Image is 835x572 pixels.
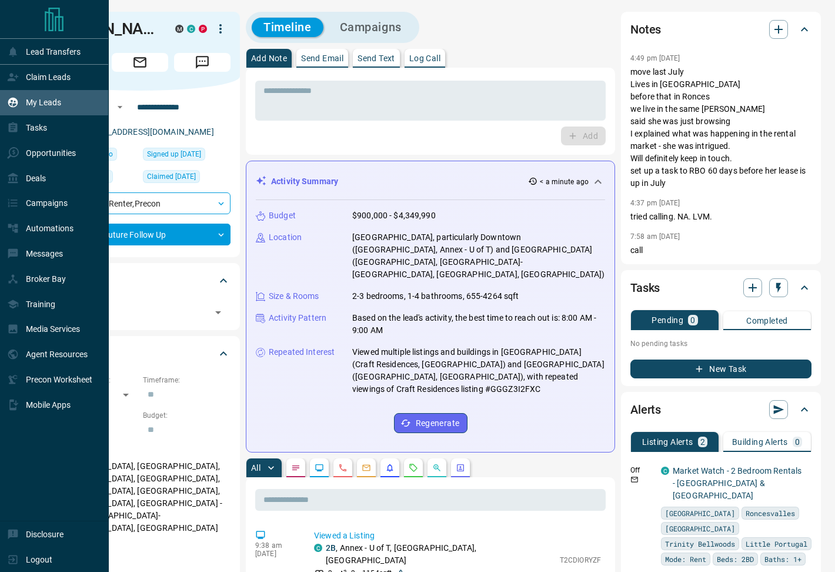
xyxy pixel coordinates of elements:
[795,438,800,446] p: 0
[352,346,605,395] p: Viewed multiple listings and buildings in [GEOGRAPHIC_DATA] (Craft Residences, [GEOGRAPHIC_DATA])...
[630,232,680,241] p: 7:58 am [DATE]
[746,507,795,519] span: Roncesvalles
[49,224,231,245] div: Future Follow Up
[665,553,706,565] span: Mode: Rent
[630,199,680,207] p: 4:37 pm [DATE]
[630,400,661,419] h2: Alerts
[255,550,296,558] p: [DATE]
[338,463,348,473] svg: Calls
[352,231,605,281] p: [GEOGRAPHIC_DATA], particularly Downtown ([GEOGRAPHIC_DATA], Annex - U of T) and [GEOGRAPHIC_DATA...
[112,53,168,72] span: Email
[143,410,231,421] p: Budget:
[642,438,693,446] p: Listing Alerts
[661,467,669,475] div: condos.ca
[540,177,589,187] p: < a minute ago
[255,541,296,550] p: 9:38 am
[560,555,601,566] p: T2CDIORYZF
[251,464,260,472] p: All
[358,54,395,62] p: Send Text
[352,290,519,302] p: 2-3 bedrooms, 1-4 bathrooms, 655-4264 sqft
[630,54,680,62] p: 4:49 pm [DATE]
[49,192,231,214] div: Renter , Precon
[409,54,440,62] p: Log Call
[690,316,695,324] p: 0
[326,543,336,553] a: 2B
[301,54,343,62] p: Send Email
[315,463,324,473] svg: Lead Browsing Activity
[326,542,554,567] p: , Annex - U of T, [GEOGRAPHIC_DATA], [GEOGRAPHIC_DATA]
[143,170,231,187] div: Tue Jan 14 2025
[269,346,335,358] p: Repeated Interest
[630,360,811,378] button: New Task
[49,267,231,295] div: Tags
[630,274,811,302] div: Tasks
[665,538,735,550] span: Trinity Bellwoods
[700,438,705,446] p: 2
[291,463,300,473] svg: Notes
[394,413,467,433] button: Regenerate
[630,395,811,424] div: Alerts
[630,211,811,223] p: tried calling. NA. LVM.
[665,523,735,534] span: [GEOGRAPHIC_DATA]
[269,209,296,222] p: Budget
[147,171,196,182] span: Claimed [DATE]
[673,466,801,500] a: Market Watch - 2 Bedroom Rentals - [GEOGRAPHIC_DATA] & [GEOGRAPHIC_DATA]
[143,375,231,385] p: Timeframe:
[81,127,214,137] a: [EMAIL_ADDRESS][DOMAIN_NAME]
[362,463,371,473] svg: Emails
[143,148,231,164] div: Thu Aug 10 2023
[175,25,183,33] div: mrloft.ca
[409,463,418,473] svg: Requests
[113,100,127,114] button: Open
[764,553,801,565] span: Baths: 1+
[49,457,231,550] p: [GEOGRAPHIC_DATA], [GEOGRAPHIC_DATA], [GEOGRAPHIC_DATA], [GEOGRAPHIC_DATA], [GEOGRAPHIC_DATA], [G...
[665,507,735,519] span: [GEOGRAPHIC_DATA]
[174,53,231,72] span: Message
[630,66,811,189] p: move last July Lives in [GEOGRAPHIC_DATA] before that in Ronces we live in the same [PERSON_NAME]...
[652,316,683,324] p: Pending
[251,54,287,62] p: Add Note
[630,475,639,484] svg: Email
[199,25,207,33] div: property.ca
[630,335,811,352] p: No pending tasks
[252,18,323,37] button: Timeline
[630,15,811,44] div: Notes
[210,304,226,321] button: Open
[328,18,413,37] button: Campaigns
[746,538,807,550] span: Little Portugal
[385,463,395,473] svg: Listing Alerts
[717,553,754,565] span: Beds: 2BD
[147,148,201,160] span: Signed up [DATE]
[256,171,605,192] div: Activity Summary< a minute ago
[630,278,660,297] h2: Tasks
[630,465,654,475] p: Off
[746,317,788,325] p: Completed
[49,340,231,368] div: Criteria
[630,20,661,39] h2: Notes
[187,25,195,33] div: condos.ca
[314,530,601,542] p: Viewed a Listing
[352,209,436,222] p: $900,000 - $4,349,990
[269,312,326,324] p: Activity Pattern
[271,175,338,188] p: Activity Summary
[49,446,231,457] p: Areas Searched:
[314,544,322,552] div: condos.ca
[269,231,302,244] p: Location
[732,438,788,446] p: Building Alerts
[352,312,605,337] p: Based on the lead's activity, the best time to reach out is: 8:00 AM - 9:00 AM
[630,244,811,257] p: call
[432,463,442,473] svg: Opportunities
[49,556,231,567] p: Motivation:
[269,290,319,302] p: Size & Rooms
[456,463,465,473] svg: Agent Actions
